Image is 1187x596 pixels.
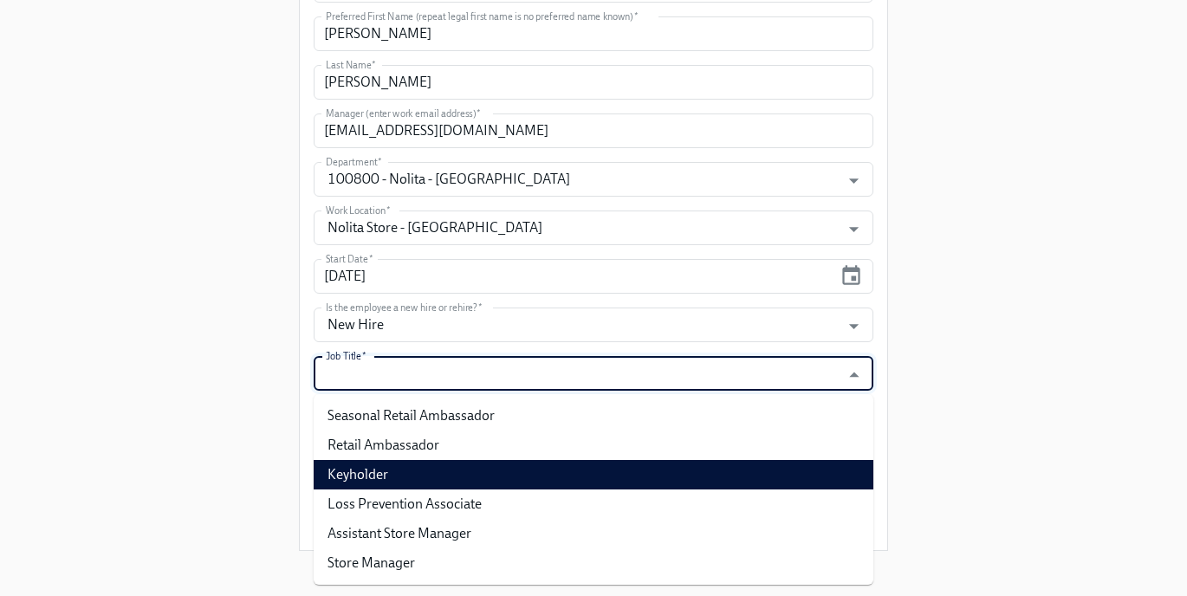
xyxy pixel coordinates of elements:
[314,259,833,294] input: MM/DD/YYYY
[314,401,873,431] li: Seasonal Retail Ambassador
[314,460,873,489] li: Keyholder
[840,216,867,243] button: Open
[314,431,873,460] li: Retail Ambassador
[840,167,867,194] button: Open
[314,548,873,578] li: Store Manager
[840,361,867,388] button: Close
[840,313,867,340] button: Open
[314,489,873,519] li: Loss Prevention Associate
[314,519,873,548] li: Assistant Store Manager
